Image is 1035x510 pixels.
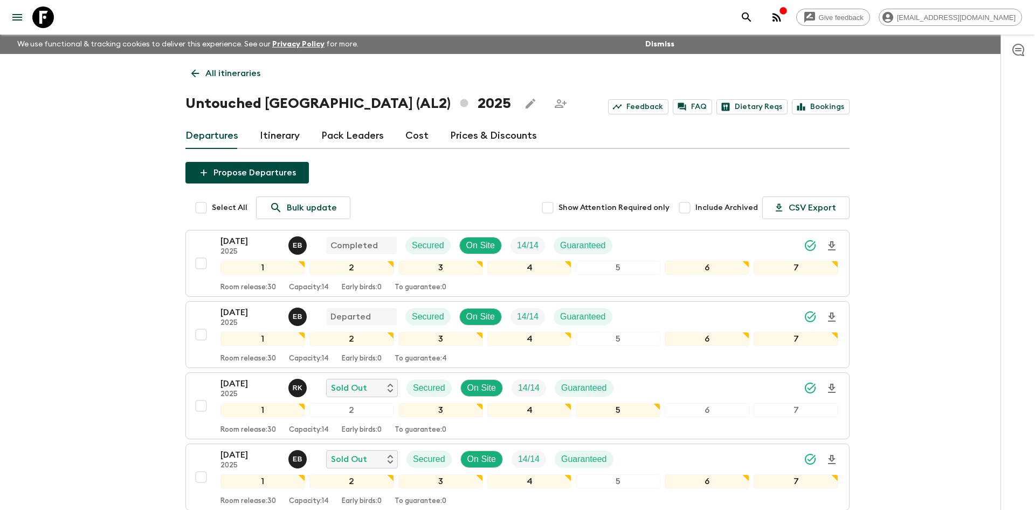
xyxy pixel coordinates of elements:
p: Guaranteed [560,239,606,252]
a: Give feedback [796,9,870,26]
svg: Synced Successfully [804,239,817,252]
p: 14 / 14 [518,453,540,466]
div: 4 [487,261,572,275]
a: All itineraries [185,63,266,84]
div: 3 [398,474,483,488]
span: [EMAIL_ADDRESS][DOMAIN_NAME] [891,13,1022,22]
p: Departed [330,310,371,323]
p: To guarantee: 0 [395,283,446,292]
div: 7 [754,403,838,417]
p: On Site [466,310,495,323]
span: Show Attention Required only [558,202,670,213]
span: Select All [212,202,247,213]
p: Sold Out [331,453,367,466]
a: Dietary Reqs [716,99,788,114]
span: Erild Balla [288,240,309,248]
div: 2 [309,261,394,275]
div: Trip Fill [510,237,545,254]
p: Sold Out [331,382,367,395]
div: 3 [398,332,483,346]
p: [DATE] [220,448,280,461]
a: Feedback [608,99,668,114]
p: 14 / 14 [517,310,539,323]
p: 2025 [220,390,280,399]
p: [DATE] [220,377,280,390]
div: On Site [459,308,502,325]
div: On Site [460,379,503,397]
a: Departures [185,123,238,149]
div: 5 [576,474,660,488]
a: Bookings [792,99,850,114]
a: Pack Leaders [321,123,384,149]
div: Secured [405,237,451,254]
div: 6 [665,261,749,275]
p: To guarantee: 0 [395,426,446,434]
button: EB [288,450,309,468]
span: Share this itinerary [550,93,571,114]
a: Cost [405,123,429,149]
svg: Synced Successfully [804,453,817,466]
svg: Synced Successfully [804,382,817,395]
div: 4 [487,403,572,417]
div: Secured [405,308,451,325]
button: [DATE]2025Robert KacaSold OutSecuredOn SiteTrip FillGuaranteed1234567Room release:30Capacity:14Ea... [185,372,850,439]
div: [EMAIL_ADDRESS][DOMAIN_NAME] [879,9,1022,26]
p: Room release: 30 [220,283,276,292]
div: 2 [309,474,394,488]
p: To guarantee: 0 [395,497,446,506]
p: [DATE] [220,235,280,248]
span: Erild Balla [288,453,309,462]
p: 14 / 14 [517,239,539,252]
p: Room release: 30 [220,355,276,363]
button: CSV Export [762,196,850,219]
div: 1 [220,403,305,417]
p: 2025 [220,319,280,328]
div: 6 [665,332,749,346]
p: Capacity: 14 [289,426,329,434]
div: 6 [665,403,749,417]
div: 1 [220,474,305,488]
h1: Untouched [GEOGRAPHIC_DATA] (AL2) 2025 [185,93,511,114]
a: FAQ [673,99,712,114]
button: Dismiss [643,37,677,52]
a: Privacy Policy [272,40,325,48]
div: 1 [220,332,305,346]
p: Room release: 30 [220,426,276,434]
div: 6 [665,474,749,488]
div: 5 [576,332,660,346]
button: Edit this itinerary [520,93,541,114]
svg: Download Onboarding [825,453,838,466]
a: Bulk update [256,196,350,219]
p: Early birds: 0 [342,497,382,506]
div: 3 [398,403,483,417]
p: 2025 [220,248,280,256]
p: Capacity: 14 [289,355,329,363]
svg: Download Onboarding [825,240,838,253]
p: Early birds: 0 [342,426,382,434]
span: Give feedback [813,13,870,22]
div: 4 [487,474,572,488]
button: RK [288,379,309,397]
button: [DATE]2025Erild BallaDepartedSecuredOn SiteTrip FillGuaranteed1234567Room release:30Capacity:14Ea... [185,301,850,368]
div: Trip Fill [510,308,545,325]
div: 4 [487,332,572,346]
div: 7 [754,474,838,488]
div: On Site [460,451,503,468]
p: [DATE] [220,306,280,319]
button: Propose Departures [185,162,309,183]
p: Completed [330,239,378,252]
div: Trip Fill [512,451,546,468]
div: 5 [576,403,660,417]
span: Robert Kaca [288,382,309,391]
button: search adventures [736,6,757,28]
button: [DATE]2025Erild BallaCompletedSecuredOn SiteTrip FillGuaranteed1234567Room release:30Capacity:14E... [185,230,850,297]
div: Secured [406,379,452,397]
p: To guarantee: 4 [395,355,447,363]
div: 7 [754,332,838,346]
div: Secured [406,451,452,468]
a: Itinerary [260,123,300,149]
div: 1 [220,261,305,275]
p: On Site [467,453,496,466]
span: Erild Balla [288,311,309,319]
p: On Site [467,382,496,395]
